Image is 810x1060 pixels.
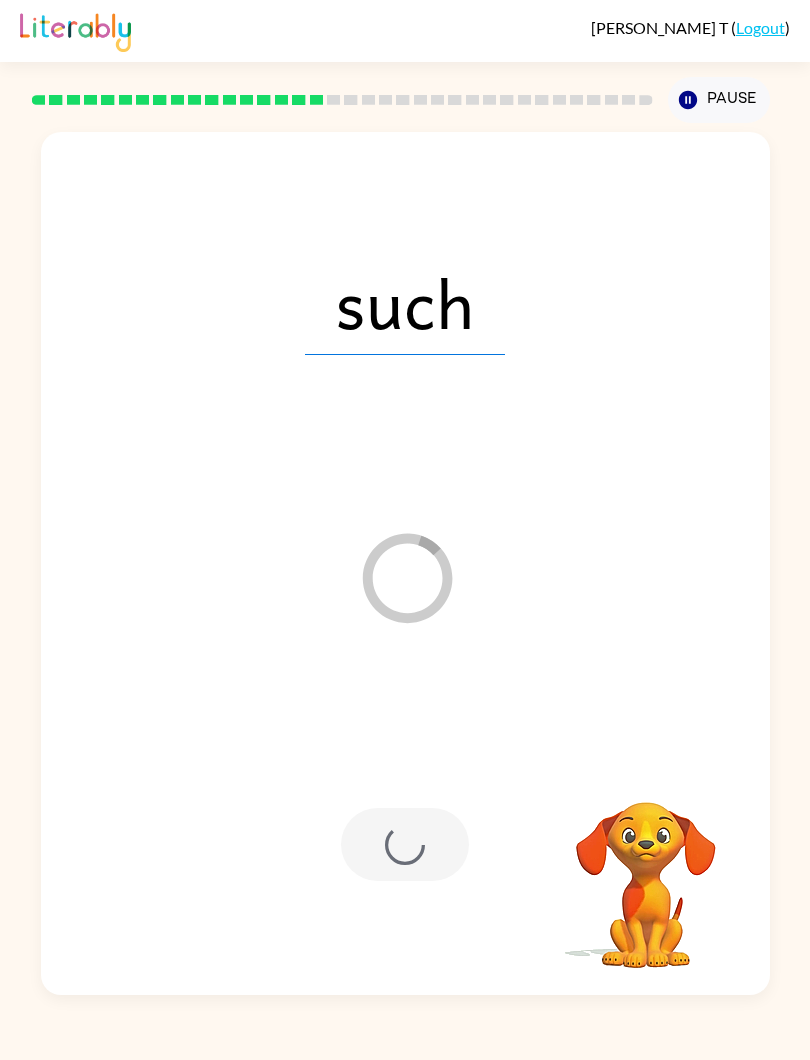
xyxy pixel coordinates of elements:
[668,77,770,123] button: Pause
[736,18,785,37] a: Logout
[20,8,131,52] img: Literably
[591,18,731,37] span: [PERSON_NAME] T
[546,771,746,971] video: Your browser must support playing .mp4 files to use Literably. Please try using another browser.
[305,251,505,355] span: such
[591,18,790,37] div: ( )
